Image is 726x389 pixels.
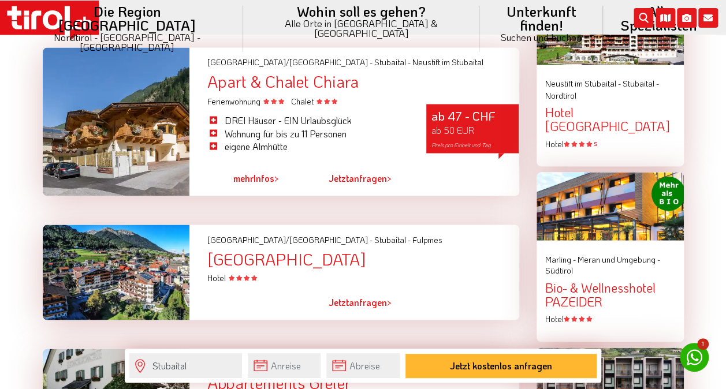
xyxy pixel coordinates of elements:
span: Jetzt [329,296,349,308]
span: ab 50 EUR [431,124,474,136]
div: ab 47 - CHF [426,104,519,153]
a: Jetztanfragen> [329,164,392,191]
span: > [387,296,392,308]
span: Hotel [207,272,257,283]
i: Fotogalerie [677,8,697,28]
input: Anreise [248,353,321,378]
span: Nordtirol [545,89,576,100]
span: Neustift im Stubaital - [545,78,621,89]
span: Preis pro Einheit und Tag [431,141,490,148]
div: Hotel [545,138,675,149]
div: Hotel [545,313,675,324]
small: Suchen und buchen [493,32,589,42]
div: Apart & Chalet Chiara [207,73,519,91]
span: Stubaital - [623,78,659,89]
span: Fulpmes [412,234,442,245]
span: Ferienwohnung [207,95,286,106]
span: Meran und Umgebung - [578,253,660,264]
a: mehrInfos> [233,164,279,191]
input: Abreise [326,353,399,378]
a: Neustift im Stubaital - Stubaital - Nordtirol Hotel [GEOGRAPHIC_DATA] Hotel S [545,78,675,149]
small: Nordtirol - [GEOGRAPHIC_DATA] - [GEOGRAPHIC_DATA] [25,32,229,52]
div: Bio- & Wellnesshotel PAZEIDER [545,280,675,308]
li: Wohnung für bis zu 11 Personen [207,127,409,140]
a: Jetztanfragen> [329,289,392,315]
span: mehr [233,171,254,184]
span: Stubaital - [374,234,410,245]
div: Hotel [GEOGRAPHIC_DATA] [545,105,675,133]
a: Marling - Meran und Umgebung - Südtirol Bio- & Wellnesshotel PAZEIDER Hotel [545,253,675,324]
span: Chalet [291,95,337,106]
button: Jetzt kostenlos anfragen [405,354,597,378]
span: > [387,171,392,184]
span: [GEOGRAPHIC_DATA]/[GEOGRAPHIC_DATA] - [207,234,372,245]
li: DREI Häuser - EIN Urlaubsglück [207,114,409,126]
i: Karte öffnen [656,8,675,28]
span: Marling - [545,253,576,264]
input: Wo soll's hingehen? [129,353,242,378]
i: Kontakt [698,8,718,28]
div: [GEOGRAPHIC_DATA] [207,250,519,268]
sup: S [594,139,597,147]
a: 1 [680,343,709,372]
span: Jetzt [329,171,349,184]
li: eigene Almhütte [207,140,409,152]
small: Alle Orte in [GEOGRAPHIC_DATA] & [GEOGRAPHIC_DATA] [257,18,466,38]
span: 1 [697,338,709,350]
span: > [274,171,279,184]
span: Südtirol [545,264,573,275]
